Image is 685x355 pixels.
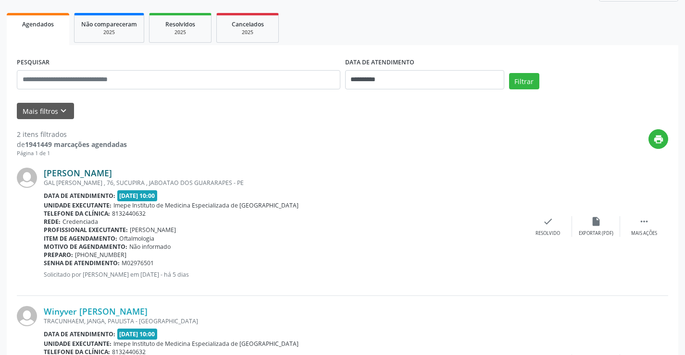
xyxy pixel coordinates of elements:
div: Página 1 de 1 [17,149,127,158]
label: PESQUISAR [17,55,50,70]
span: Imepe Instituto de Medicina Especializada de [GEOGRAPHIC_DATA] [113,340,299,348]
span: [PHONE_NUMBER] [75,251,126,259]
i:  [639,216,649,227]
label: DATA DE ATENDIMENTO [345,55,414,70]
div: Mais ações [631,230,657,237]
span: Agendados [22,20,54,28]
img: img [17,306,37,326]
span: Resolvidos [165,20,195,28]
span: Não informado [129,243,171,251]
button: Filtrar [509,73,539,89]
div: Exportar (PDF) [579,230,613,237]
b: Rede: [44,218,61,226]
div: 2025 [81,29,137,36]
b: Preparo: [44,251,73,259]
b: Telefone da clínica: [44,209,110,218]
button: print [648,129,668,149]
i: keyboard_arrow_down [58,106,69,116]
b: Motivo de agendamento: [44,243,127,251]
p: Solicitado por [PERSON_NAME] em [DATE] - há 5 dias [44,270,524,279]
div: 2025 [224,29,272,36]
span: [DATE] 10:00 [117,190,158,201]
b: Data de atendimento: [44,192,115,200]
div: 2025 [156,29,204,36]
strong: 1941449 marcações agendadas [25,140,127,149]
img: img [17,168,37,188]
i: insert_drive_file [591,216,601,227]
b: Item de agendamento: [44,234,117,243]
span: [PERSON_NAME] [130,226,176,234]
span: M02976501 [122,259,154,267]
span: [DATE] 10:00 [117,329,158,340]
b: Profissional executante: [44,226,128,234]
a: Winyver [PERSON_NAME] [44,306,148,317]
button: Mais filtroskeyboard_arrow_down [17,103,74,120]
span: 8132440632 [112,209,146,218]
div: TRACUNHAEM, JANGA, PAULISTA - [GEOGRAPHIC_DATA] [44,317,524,325]
b: Unidade executante: [44,340,112,348]
b: Senha de atendimento: [44,259,120,267]
div: GAL [PERSON_NAME] , 76, SUCUPIRA , JABOATAO DOS GUARARAPES - PE [44,179,524,187]
span: Cancelados [232,20,264,28]
b: Data de atendimento: [44,330,115,338]
span: Imepe Instituto de Medicina Especializada de [GEOGRAPHIC_DATA] [113,201,299,209]
i: check [543,216,553,227]
span: Oftalmologia [119,234,154,243]
div: 2 itens filtrados [17,129,127,139]
span: Não compareceram [81,20,137,28]
div: de [17,139,127,149]
div: Resolvido [536,230,560,237]
i: print [653,134,664,145]
b: Unidade executante: [44,201,112,209]
a: [PERSON_NAME] [44,168,112,178]
span: Credenciada [62,218,98,226]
